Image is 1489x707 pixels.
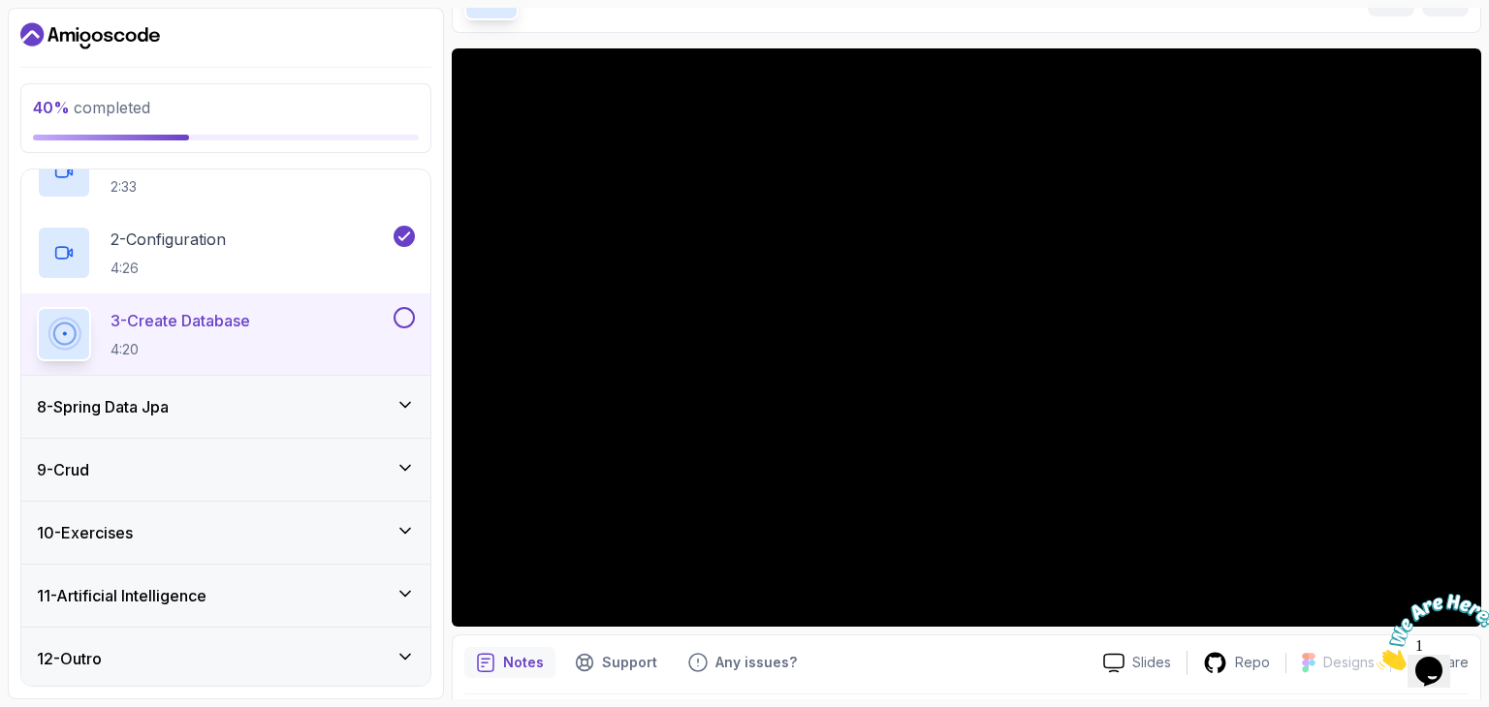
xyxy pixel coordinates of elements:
[37,458,89,481] h3: 9 - Crud
[33,98,150,117] span: completed
[602,653,657,672] p: Support
[37,395,169,418] h3: 8 - Spring Data Jpa
[464,647,555,678] button: notes button
[8,8,16,24] span: 1
[111,228,226,251] p: 2 - Configuration
[111,340,250,359] p: 4:20
[452,48,1481,627] iframe: To enrich screen reader interactions, please activate Accessibility in Grammarly extension settings
[20,20,160,51] a: Dashboard
[33,98,70,117] span: 40 %
[111,309,250,332] p: 3 - Create Database
[21,502,430,564] button: 10-Exercises
[1235,653,1270,672] p: Repo
[1088,653,1187,673] a: Slides
[37,144,415,199] button: 1-Installing Dependecies2:33
[21,628,430,690] button: 12-Outro
[37,647,102,670] h3: 12 - Outro
[21,439,430,501] button: 9-Crud
[37,584,206,607] h3: 11 - Artificial Intelligence
[715,653,797,672] p: Any issues?
[21,376,430,438] button: 8-Spring Data Jpa
[503,653,544,672] p: Notes
[37,307,415,361] button: 3-Create Database4:20
[21,565,430,627] button: 11-Artificial Intelligence
[111,259,226,278] p: 4:26
[37,521,133,544] h3: 10 - Exercises
[1188,651,1285,675] a: Repo
[8,8,128,84] img: Chat attention grabber
[1369,586,1489,678] iframe: chat widget
[1132,653,1171,672] p: Slides
[37,226,415,280] button: 2-Configuration4:26
[677,647,808,678] button: Feedback button
[563,647,669,678] button: Support button
[1323,653,1375,672] p: Designs
[111,177,288,197] p: 2:33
